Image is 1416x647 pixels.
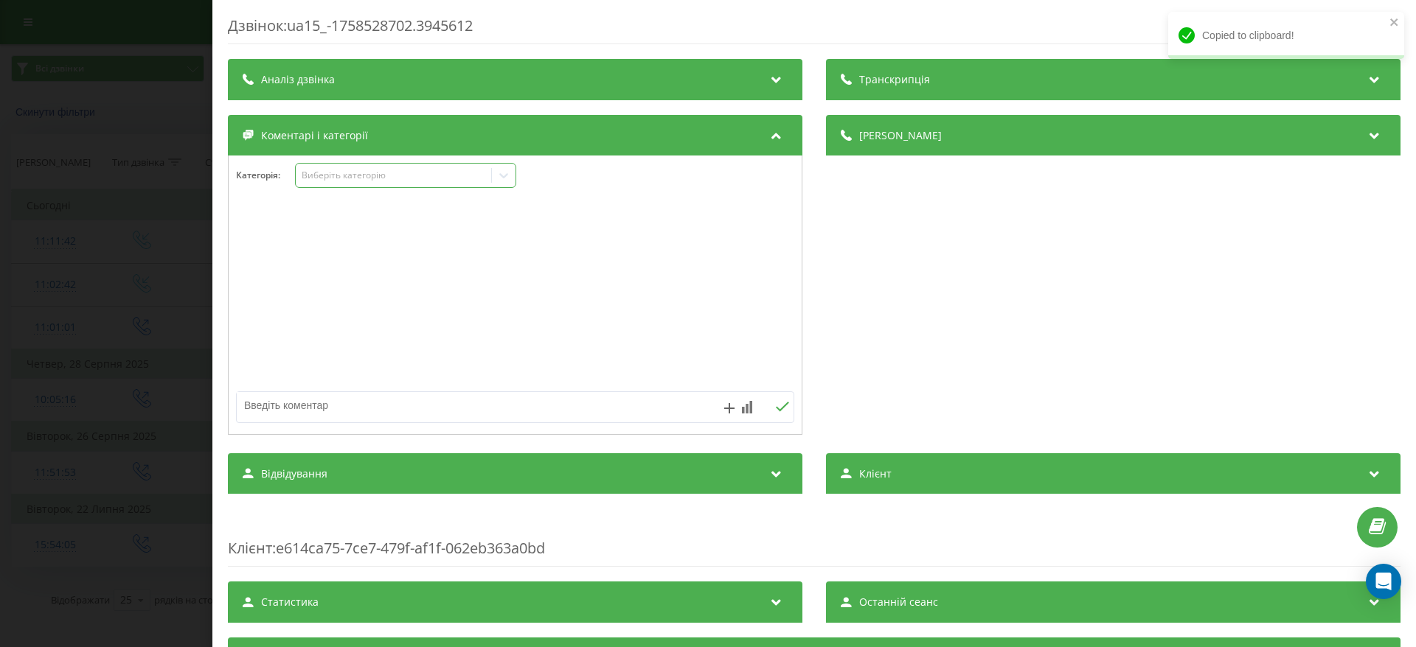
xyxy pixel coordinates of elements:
span: Транскрипція [859,72,930,87]
span: Клієнт [228,538,272,558]
span: Коментарі і категорії [261,128,368,143]
span: Клієнт [859,466,892,481]
div: Open Intercom Messenger [1366,564,1401,599]
h4: Категорія : [236,170,295,181]
span: [PERSON_NAME] [859,128,942,143]
span: Останній сеанс [859,595,938,609]
div: Виберіть категорію [302,169,486,181]
span: Відвідування [261,466,327,481]
div: Copied to clipboard! [1168,12,1404,59]
span: Аналіз дзвінка [261,72,335,87]
button: close [1389,16,1400,30]
span: Статистика [261,595,319,609]
div: : e614ca75-7ce7-479f-af1f-062eb363a0bd [228,508,1401,567]
div: Дзвінок : ua15_-1758528702.3945612 [228,15,1401,44]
